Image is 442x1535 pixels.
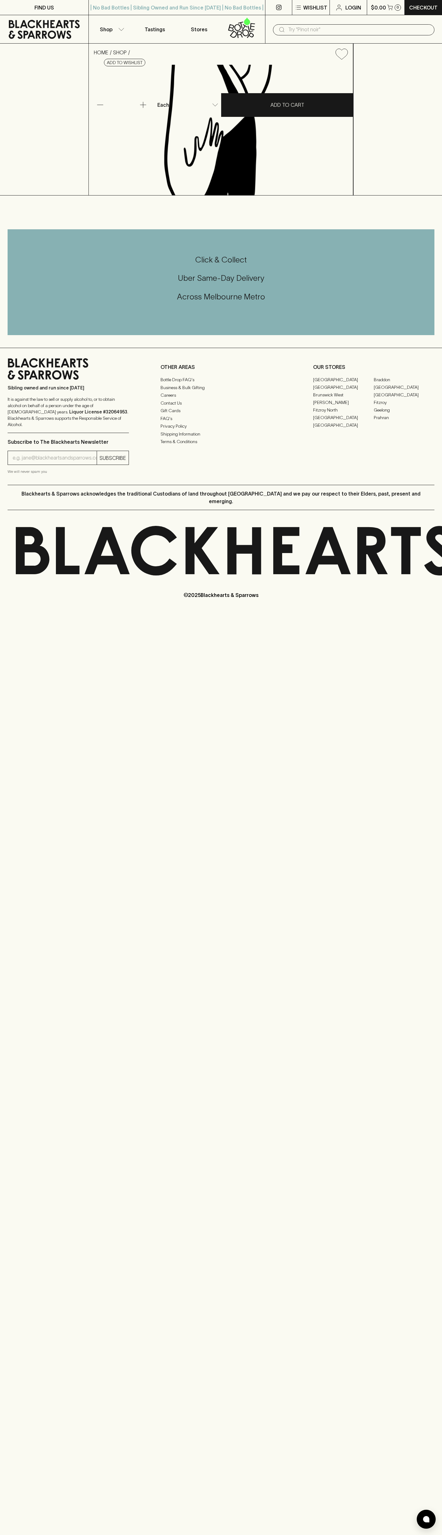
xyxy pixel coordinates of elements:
button: Shop [89,15,133,43]
a: [GEOGRAPHIC_DATA] [313,383,374,391]
p: Blackhearts & Sparrows acknowledges the traditional Custodians of land throughout [GEOGRAPHIC_DAT... [12,490,430,505]
p: We will never spam you [8,468,129,475]
h5: Uber Same-Day Delivery [8,273,434,283]
button: Add to wishlist [104,59,145,66]
a: [GEOGRAPHIC_DATA] [313,376,374,383]
a: Geelong [374,406,434,414]
a: [GEOGRAPHIC_DATA] [374,383,434,391]
h5: Across Melbourne Metro [8,292,434,302]
a: Gift Cards [160,407,282,415]
p: 0 [397,6,399,9]
a: Fitzroy North [313,406,374,414]
a: Fitzroy [374,399,434,406]
a: Bottle Drop FAQ's [160,376,282,384]
input: e.g. jane@blackheartsandsparrows.com.au [13,453,97,463]
button: Add to wishlist [333,46,350,62]
a: Prahran [374,414,434,421]
div: Each [155,99,221,111]
a: Brunswick West [313,391,374,399]
p: $0.00 [371,4,386,11]
p: OTHER AREAS [160,363,282,371]
a: FAQ's [160,415,282,422]
h5: Click & Collect [8,255,434,265]
p: SUBSCRIBE [100,454,126,462]
a: HOME [94,50,108,55]
a: Shipping Information [160,430,282,438]
p: Each [157,101,169,109]
a: Stores [177,15,221,43]
a: Business & Bulk Gifting [160,384,282,391]
p: OUR STORES [313,363,434,371]
p: Wishlist [303,4,327,11]
a: SHOP [113,50,127,55]
button: ADD TO CART [221,93,353,117]
p: Sibling owned and run since [DATE] [8,385,129,391]
p: It is against the law to sell or supply alcohol to, or to obtain alcohol on behalf of a person un... [8,396,129,428]
p: FIND US [34,4,54,11]
a: Privacy Policy [160,423,282,430]
a: [GEOGRAPHIC_DATA] [374,391,434,399]
p: Shop [100,26,112,33]
a: Braddon [374,376,434,383]
p: ADD TO CART [270,101,304,109]
input: Try "Pinot noir" [288,25,429,35]
p: Stores [191,26,207,33]
button: SUBSCRIBE [97,451,129,465]
a: [GEOGRAPHIC_DATA] [313,421,374,429]
img: bubble-icon [423,1516,429,1522]
img: Indigo Mandarin Bergamot & Lemon Myrtle Soda 330ml [89,65,353,195]
a: Careers [160,392,282,399]
a: Contact Us [160,399,282,407]
p: Subscribe to The Blackhearts Newsletter [8,438,129,446]
p: Tastings [145,26,165,33]
a: Tastings [133,15,177,43]
a: Terms & Conditions [160,438,282,446]
a: [PERSON_NAME] [313,399,374,406]
strong: Liquor License #32064953 [69,409,127,414]
p: Checkout [409,4,438,11]
div: Call to action block [8,229,434,335]
a: [GEOGRAPHIC_DATA] [313,414,374,421]
p: Login [345,4,361,11]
